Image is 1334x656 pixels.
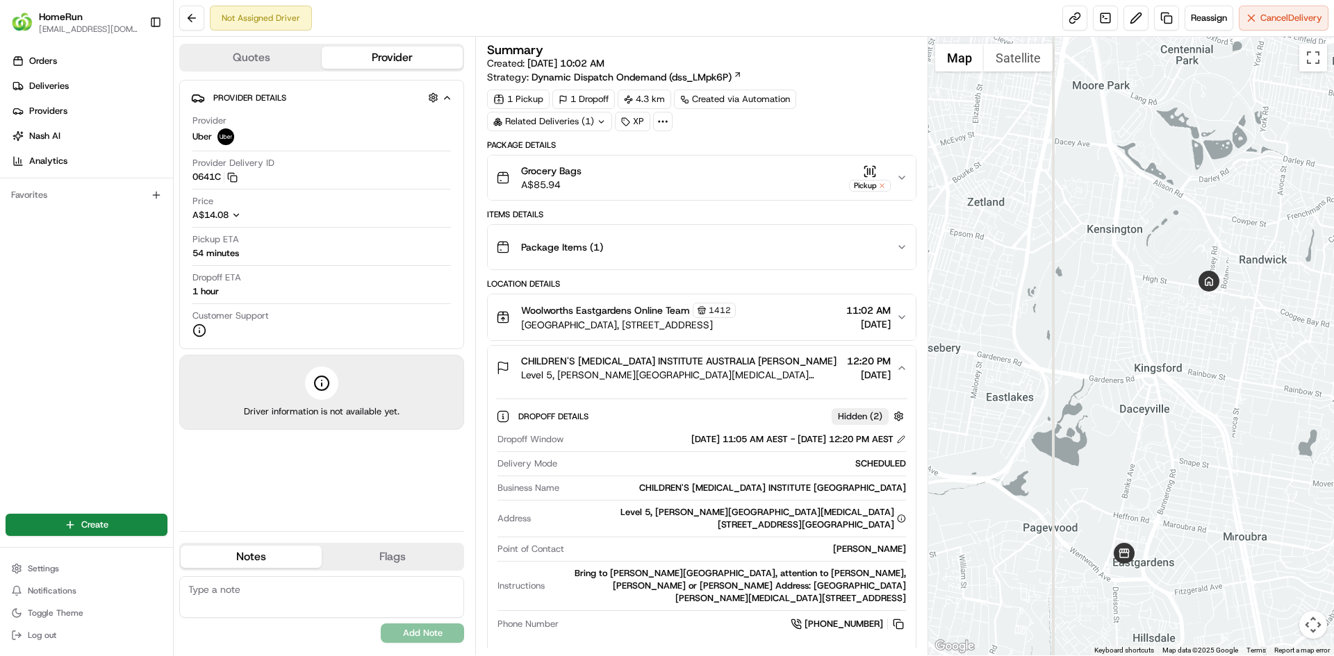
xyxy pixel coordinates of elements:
[6,514,167,536] button: Create
[6,184,167,206] div: Favorites
[1239,6,1328,31] button: CancelDelivery
[28,585,76,596] span: Notifications
[521,178,582,192] span: A$85.94
[39,24,138,35] button: [EMAIL_ADDRESS][DOMAIN_NAME]
[709,305,731,316] span: 1412
[14,56,253,78] p: Welcome 👋
[487,90,550,109] div: 1 Pickup
[550,567,905,605] div: Bring to [PERSON_NAME][GEOGRAPHIC_DATA], attention to [PERSON_NAME], [PERSON_NAME] or [PERSON_NAM...
[191,86,452,109] button: Provider Details
[1299,611,1327,639] button: Map camera controls
[674,90,796,109] a: Created via Automation
[138,235,168,246] span: Pylon
[849,180,891,192] div: Pickup
[322,546,463,568] button: Flags
[6,581,167,600] button: Notifications
[497,482,559,494] span: Business Name
[29,105,67,117] span: Providers
[1094,646,1154,655] button: Keyboard shortcuts
[322,47,463,69] button: Provider
[213,92,286,103] span: Provider Details
[532,70,732,84] span: Dynamic Dispatch Ondemand (dss_LMpk6P)
[6,6,144,39] button: HomeRunHomeRun[EMAIL_ADDRESS][DOMAIN_NAME]
[36,90,229,104] input: Clear
[487,209,916,220] div: Items Details
[846,317,891,331] span: [DATE]
[181,47,322,69] button: Quotes
[192,310,269,322] span: Customer Support
[1185,6,1233,31] button: Reassign
[488,294,915,340] button: Woolworths Eastgardens Online Team1412[GEOGRAPHIC_DATA], [STREET_ADDRESS]11:02 AM[DATE]
[497,618,559,630] span: Phone Number
[565,482,905,494] div: CHILDREN'S [MEDICAL_DATA] INSTITUTE [GEOGRAPHIC_DATA]
[618,90,671,109] div: 4.3 km
[192,195,213,208] span: Price
[6,100,173,122] a: Providers
[805,618,883,630] span: [PHONE_NUMBER]
[192,233,239,246] span: Pickup ETA
[192,115,227,127] span: Provider
[497,433,563,446] span: Dropoff Window
[497,580,545,592] span: Instructions
[521,240,603,254] span: Package Items ( 1 )
[1191,12,1227,24] span: Reassign
[28,201,106,215] span: Knowledge Base
[81,519,108,531] span: Create
[6,559,167,578] button: Settings
[497,512,531,525] span: Address
[192,209,229,221] span: A$14.08
[47,133,228,146] div: Start new chat
[487,140,916,151] div: Package Details
[791,616,906,632] a: [PHONE_NUMBER]
[6,603,167,623] button: Toggle Theme
[6,150,173,172] a: Analytics
[8,196,112,221] a: 📗Knowledge Base
[1274,646,1330,654] a: Report a map error
[487,44,543,56] h3: Summary
[521,164,582,178] span: Grocery Bags
[518,411,591,422] span: Dropoff Details
[192,131,212,143] span: Uber
[6,75,173,97] a: Deliveries
[487,112,612,131] div: Related Deliveries (1)
[521,318,736,332] span: [GEOGRAPHIC_DATA], [STREET_ADDRESS]
[521,368,841,382] span: Level 5, [PERSON_NAME][GEOGRAPHIC_DATA][MEDICAL_DATA][STREET_ADDRESS][GEOGRAPHIC_DATA]
[29,130,60,142] span: Nash AI
[849,165,891,192] button: Pickup
[192,285,219,298] div: 1 hour
[192,157,274,169] span: Provider Delivery ID
[14,133,39,158] img: 1736555255976-a54dd68f-1ca7-489b-9aae-adbdc363a1c4
[615,112,650,131] div: XP
[691,433,906,446] div: [DATE] 11:05 AM AEST - [DATE] 12:20 PM AEST
[1246,646,1266,654] a: Terms (opens in new tab)
[984,44,1053,72] button: Show satellite imagery
[536,506,905,531] div: Level 5, [PERSON_NAME][GEOGRAPHIC_DATA][MEDICAL_DATA][STREET_ADDRESS][GEOGRAPHIC_DATA]
[497,457,557,470] span: Delivery Mode
[847,354,891,368] span: 12:20 PM
[28,607,83,619] span: Toggle Theme
[552,90,615,109] div: 1 Dropoff
[28,563,59,574] span: Settings
[846,303,891,317] span: 11:02 AM
[39,10,83,24] button: HomeRun
[932,637,978,655] a: Open this area in Google Maps (opens a new window)
[192,271,241,284] span: Dropoff ETA
[1299,44,1327,72] button: Toggle fullscreen view
[47,146,176,158] div: We're available if you need us!
[29,155,67,167] span: Analytics
[563,457,905,470] div: SCHEDULED
[570,543,905,555] div: [PERSON_NAME]
[488,225,915,269] button: Package Items (1)
[98,235,168,246] a: Powered byPylon
[6,125,173,147] a: Nash AI
[1162,646,1238,654] span: Map data ©2025 Google
[935,44,984,72] button: Show street map
[487,70,742,84] div: Strategy:
[932,637,978,655] img: Google
[6,625,167,645] button: Log out
[847,368,891,382] span: [DATE]
[832,407,907,425] button: Hidden (2)
[29,55,57,67] span: Orders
